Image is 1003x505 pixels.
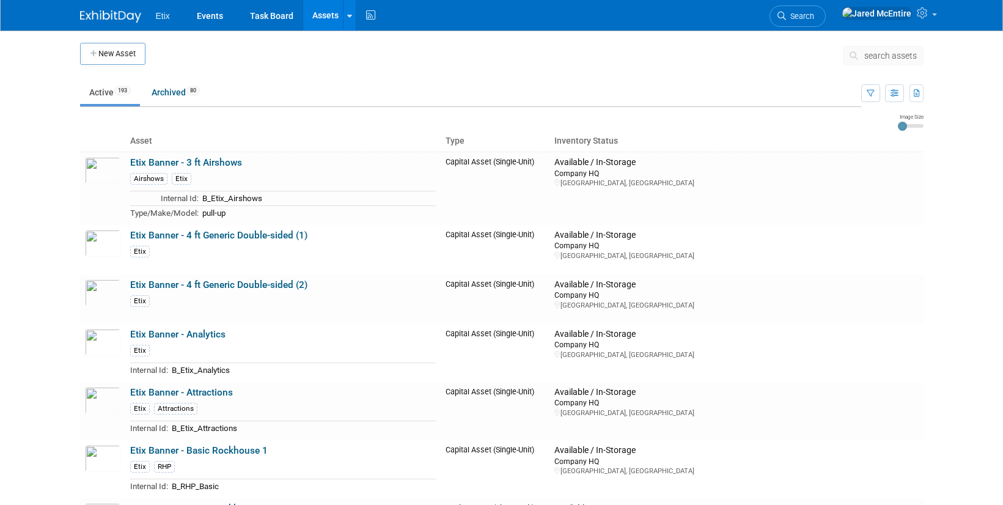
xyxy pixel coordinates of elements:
[130,479,168,493] td: Internal Id:
[156,11,170,21] span: Etix
[130,421,168,435] td: Internal Id:
[130,387,233,398] a: Etix Banner - Attractions
[130,173,167,185] div: Airshows
[199,191,436,206] td: B_Etix_Airshows
[130,345,150,356] div: Etix
[441,152,550,224] td: Capital Asset (Single-Unit)
[168,479,436,493] td: B_RHP_Basic
[554,230,918,241] div: Available / In-Storage
[130,230,307,241] a: Etix Banner - 4 ft Generic Double-sided (1)
[130,246,150,257] div: Etix
[554,456,918,466] div: Company HQ
[441,324,550,382] td: Capital Asset (Single-Unit)
[154,403,197,415] div: Attractions
[441,275,550,324] td: Capital Asset (Single-Unit)
[80,10,141,23] img: ExhibitDay
[125,131,441,152] th: Asset
[80,43,145,65] button: New Asset
[441,131,550,152] th: Type
[130,157,242,168] a: Etix Banner - 3 ft Airshows
[130,461,150,473] div: Etix
[130,191,199,206] td: Internal Id:
[554,240,918,251] div: Company HQ
[898,113,924,120] div: Image Size
[554,301,918,310] div: [GEOGRAPHIC_DATA], [GEOGRAPHIC_DATA]
[130,403,150,415] div: Etix
[130,279,307,290] a: Etix Banner - 4 ft Generic Double-sided (2)
[770,6,826,27] a: Search
[441,382,550,440] td: Capital Asset (Single-Unit)
[554,339,918,350] div: Company HQ
[172,173,191,185] div: Etix
[130,295,150,307] div: Etix
[842,7,912,20] img: Jared McEntire
[554,466,918,476] div: [GEOGRAPHIC_DATA], [GEOGRAPHIC_DATA]
[130,445,268,456] a: Etix Banner - Basic Rockhouse 1
[554,445,918,456] div: Available / In-Storage
[441,440,550,498] td: Capital Asset (Single-Unit)
[114,86,131,95] span: 193
[864,51,917,61] span: search assets
[554,329,918,340] div: Available / In-Storage
[554,290,918,300] div: Company HQ
[843,46,924,65] button: search assets
[554,387,918,398] div: Available / In-Storage
[441,225,550,275] td: Capital Asset (Single-Unit)
[554,179,918,188] div: [GEOGRAPHIC_DATA], [GEOGRAPHIC_DATA]
[130,329,226,340] a: Etix Banner - Analytics
[142,81,209,104] a: Archived80
[786,12,814,21] span: Search
[130,363,168,377] td: Internal Id:
[554,251,918,260] div: [GEOGRAPHIC_DATA], [GEOGRAPHIC_DATA]
[554,408,918,418] div: [GEOGRAPHIC_DATA], [GEOGRAPHIC_DATA]
[80,81,140,104] a: Active193
[554,350,918,359] div: [GEOGRAPHIC_DATA], [GEOGRAPHIC_DATA]
[554,279,918,290] div: Available / In-Storage
[554,157,918,168] div: Available / In-Storage
[186,86,200,95] span: 80
[168,421,436,435] td: B_Etix_Attractions
[168,363,436,377] td: B_Etix_Analytics
[554,168,918,179] div: Company HQ
[130,205,199,219] td: Type/Make/Model:
[554,397,918,408] div: Company HQ
[154,461,175,473] div: RHP
[199,205,436,219] td: pull-up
